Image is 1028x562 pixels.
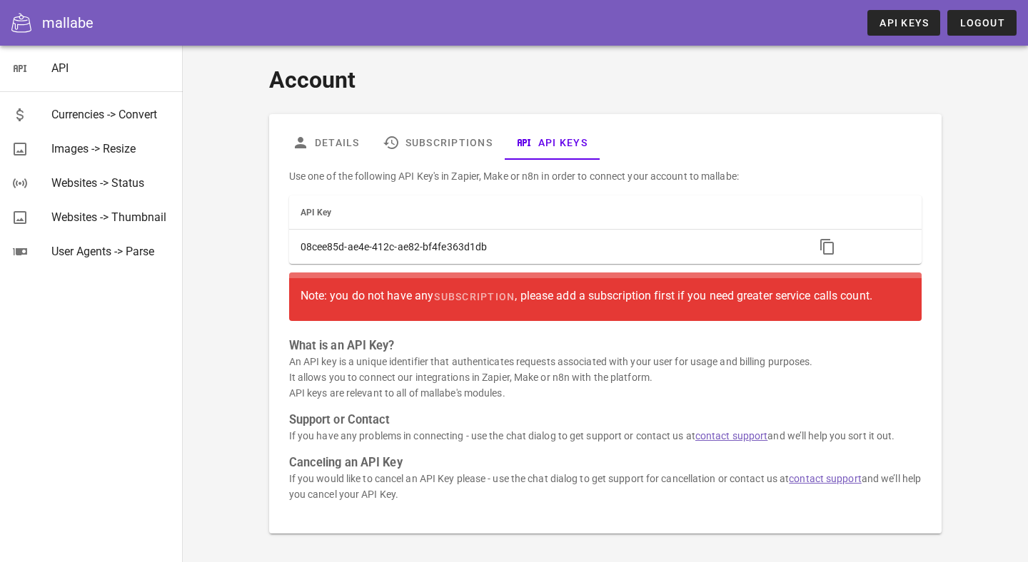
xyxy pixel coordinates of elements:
[269,63,942,97] h1: Account
[51,61,171,75] div: API
[289,412,922,428] h3: Support or Contact
[289,471,922,502] p: If you would like to cancel an API Key please - use the chat dialog to get support for cancellati...
[833,470,1022,537] iframe: Tidio Chat
[51,245,171,258] div: User Agents -> Parse
[433,291,515,302] span: subscription
[51,142,171,155] div: Images -> Resize
[433,284,515,310] a: subscription
[867,10,940,36] a: API Keys
[51,210,171,224] div: Websites -> Thumbnail
[281,126,371,160] a: Details
[289,455,922,471] h3: Canceling an API Key
[789,473,862,484] a: contact support
[504,126,599,160] a: API Keys
[695,430,768,441] a: contact support
[301,208,332,218] span: API Key
[289,168,922,184] p: Use one of the following API Key's in Zapier, Make or n8n in order to connect your account to mal...
[289,428,922,444] p: If you have any problems in connecting - use the chat dialog to get support or contact us at and ...
[51,176,171,190] div: Websites -> Status
[371,126,503,160] a: Subscriptions
[959,17,1005,29] span: Logout
[289,195,803,230] th: API Key: Not sorted. Activate to sort ascending.
[879,17,929,29] span: API Keys
[289,354,922,401] p: An API key is a unique identifier that authenticates requests associated with your user for usage...
[289,230,803,264] td: 08cee85d-ae4e-412c-ae82-bf4fe363d1db
[289,338,922,354] h3: What is an API Key?
[51,108,171,121] div: Currencies -> Convert
[42,12,94,34] div: mallabe
[301,284,911,310] div: Note: you do not have any , please add a subscription first if you need greater service calls count.
[947,10,1017,36] button: Logout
